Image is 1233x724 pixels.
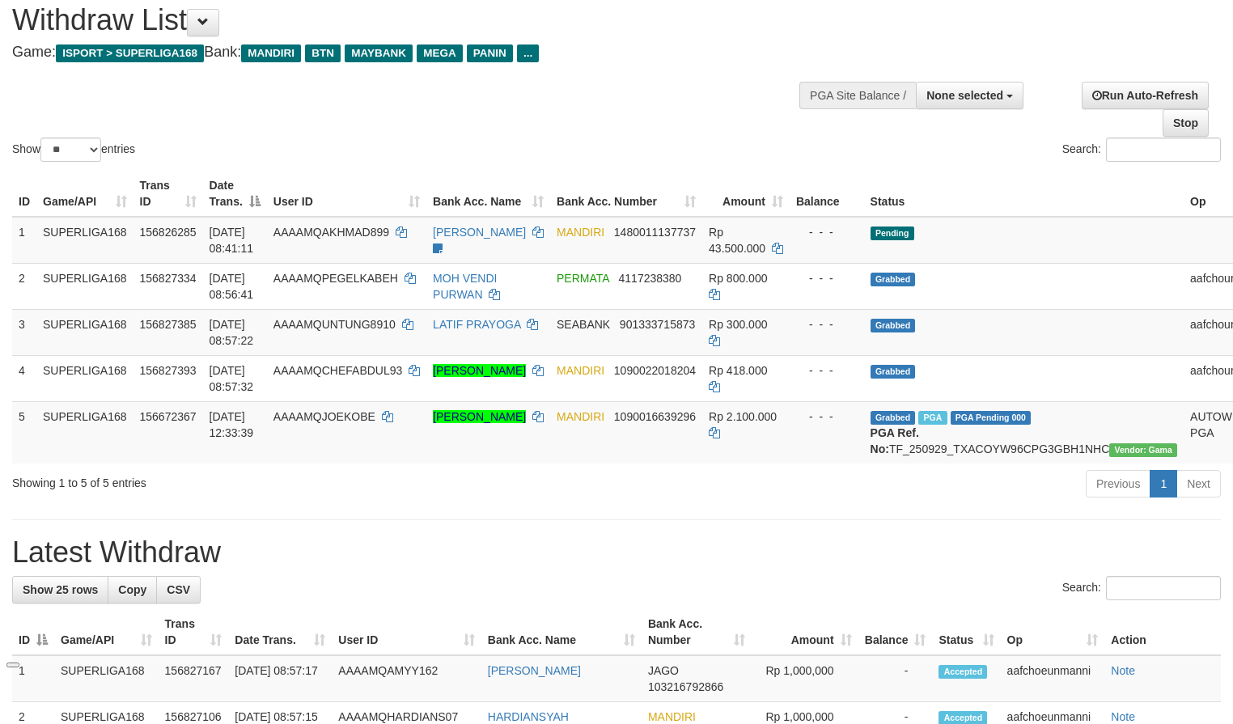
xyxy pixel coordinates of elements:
[210,410,254,439] span: [DATE] 12:33:39
[210,226,254,255] span: [DATE] 08:41:11
[1062,138,1221,162] label: Search:
[210,318,254,347] span: [DATE] 08:57:22
[709,410,777,423] span: Rp 2.100.000
[40,138,101,162] select: Showentries
[305,44,341,62] span: BTN
[1082,82,1209,109] a: Run Auto-Refresh
[12,44,806,61] h4: Game: Bank:
[796,316,858,332] div: - - -
[118,583,146,596] span: Copy
[1086,470,1150,497] a: Previous
[1001,609,1105,655] th: Op: activate to sort column ascending
[12,355,36,401] td: 4
[871,365,916,379] span: Grabbed
[140,318,197,331] span: 156827385
[752,655,858,702] td: Rp 1,000,000
[12,217,36,264] td: 1
[1106,576,1221,600] input: Search:
[550,171,702,217] th: Bank Acc. Number: activate to sort column ascending
[12,138,135,162] label: Show entries
[1163,109,1209,137] a: Stop
[709,318,767,331] span: Rp 300.000
[54,655,159,702] td: SUPERLIGA168
[156,576,201,603] a: CSV
[273,364,403,377] span: AAAAMQCHEFABDUL93
[433,364,526,377] a: [PERSON_NAME]
[332,655,481,702] td: AAAAMQAMYY162
[614,410,696,423] span: Copy 1090016639296 to clipboard
[12,609,54,655] th: ID: activate to sort column descending
[488,710,569,723] a: HARDIANSYAH
[267,171,426,217] th: User ID: activate to sort column ascending
[273,318,396,331] span: AAAAMQUNTUNG8910
[790,171,864,217] th: Balance
[133,171,203,217] th: Trans ID: activate to sort column ascending
[433,318,520,331] a: LATIF PRAYOGA
[557,318,610,331] span: SEABANK
[702,171,790,217] th: Amount: activate to sort column ascending
[36,171,133,217] th: Game/API: activate to sort column ascending
[140,272,197,285] span: 156827334
[210,364,254,393] span: [DATE] 08:57:32
[332,609,481,655] th: User ID: activate to sort column ascending
[488,664,581,677] a: [PERSON_NAME]
[203,171,267,217] th: Date Trans.: activate to sort column descending
[709,364,767,377] span: Rp 418.000
[871,426,919,455] b: PGA Ref. No:
[1176,470,1221,497] a: Next
[12,468,502,491] div: Showing 1 to 5 of 5 entries
[12,171,36,217] th: ID
[6,6,19,11] button: Open LiveChat chat widget
[36,401,133,464] td: SUPERLIGA168
[1062,576,1221,600] label: Search:
[12,4,806,36] h1: Withdraw List
[433,272,497,301] a: MOH VENDI PURWAN
[12,536,1221,569] h1: Latest Withdraw
[36,309,133,355] td: SUPERLIGA168
[709,226,765,255] span: Rp 43.500.000
[1104,609,1221,655] th: Action
[417,44,463,62] span: MEGA
[36,355,133,401] td: SUPERLIGA168
[56,44,204,62] span: ISPORT > SUPERLIGA168
[1150,470,1177,497] a: 1
[614,226,696,239] span: Copy 1480011137737 to clipboard
[12,401,36,464] td: 5
[433,410,526,423] a: [PERSON_NAME]
[433,226,526,239] a: [PERSON_NAME]
[241,44,301,62] span: MANDIRI
[23,583,98,596] span: Show 25 rows
[481,609,642,655] th: Bank Acc. Name: activate to sort column ascending
[108,576,157,603] a: Copy
[345,44,413,62] span: MAYBANK
[796,409,858,425] div: - - -
[36,263,133,309] td: SUPERLIGA168
[799,82,916,109] div: PGA Site Balance /
[12,263,36,309] td: 2
[916,82,1023,109] button: None selected
[167,583,190,596] span: CSV
[557,364,604,377] span: MANDIRI
[648,710,696,723] span: MANDIRI
[273,226,389,239] span: AAAAMQAKHMAD899
[1001,655,1105,702] td: aafchoeunmanni
[932,609,1000,655] th: Status: activate to sort column ascending
[467,44,513,62] span: PANIN
[159,655,229,702] td: 156827167
[858,655,933,702] td: -
[140,226,197,239] span: 156826285
[926,89,1003,102] span: None selected
[709,272,767,285] span: Rp 800.000
[273,410,375,423] span: AAAAMQJOEKOBE
[614,364,696,377] span: Copy 1090022018204 to clipboard
[642,609,752,655] th: Bank Acc. Number: activate to sort column ascending
[620,318,695,331] span: Copy 901333715873 to clipboard
[1111,664,1135,677] a: Note
[871,411,916,425] span: Grabbed
[619,272,682,285] span: Copy 4117238380 to clipboard
[557,410,604,423] span: MANDIRI
[1109,443,1177,457] span: Vendor URL: https://trx31.1velocity.biz
[648,680,723,693] span: Copy 103216792866 to clipboard
[517,44,539,62] span: ...
[648,664,679,677] span: JAGO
